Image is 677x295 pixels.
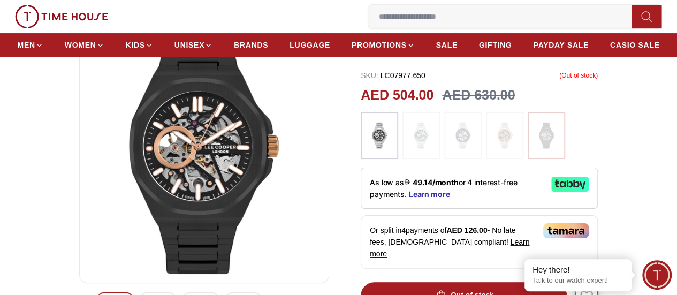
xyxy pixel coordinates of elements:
[361,215,598,269] div: Or split in 4 payments of - No late fees, [DEMOGRAPHIC_DATA] compliant!
[174,40,204,50] span: UNISEX
[361,70,425,81] p: LC07977.650
[436,35,458,55] a: SALE
[559,70,598,81] p: ( Out of stock )
[126,40,145,50] span: KIDS
[533,117,560,154] img: ...
[533,264,623,275] div: Hey there!
[352,40,407,50] span: PROMOTIONS
[234,40,268,50] span: BRANDS
[610,35,660,55] a: CASIO SALE
[65,40,96,50] span: WOMEN
[442,85,515,105] h3: AED 630.00
[446,226,487,235] span: AED 126.00
[436,40,458,50] span: SALE
[126,35,153,55] a: KIDS
[174,35,212,55] a: UNISEX
[65,35,104,55] a: WOMEN
[18,35,43,55] a: MEN
[366,117,393,154] img: ...
[642,260,672,290] div: Chat Widget
[479,40,512,50] span: GIFTING
[370,238,529,258] span: Learn more
[533,40,588,50] span: PAYDAY SALE
[361,71,378,80] span: SKU :
[18,40,35,50] span: MEN
[543,223,589,238] img: Tamara
[491,117,518,154] img: ...
[361,85,433,105] h2: AED 504.00
[479,35,512,55] a: GIFTING
[234,35,268,55] a: BRANDS
[290,35,330,55] a: LUGGAGE
[15,5,108,28] img: ...
[450,117,476,154] img: ...
[408,117,435,154] img: ...
[610,40,660,50] span: CASIO SALE
[88,17,320,274] img: Lee Cooper Men's Black Dial Automatic Watch - LC07977.350
[290,40,330,50] span: LUGGAGE
[352,35,415,55] a: PROMOTIONS
[533,276,623,285] p: Talk to our watch expert!
[533,35,588,55] a: PAYDAY SALE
